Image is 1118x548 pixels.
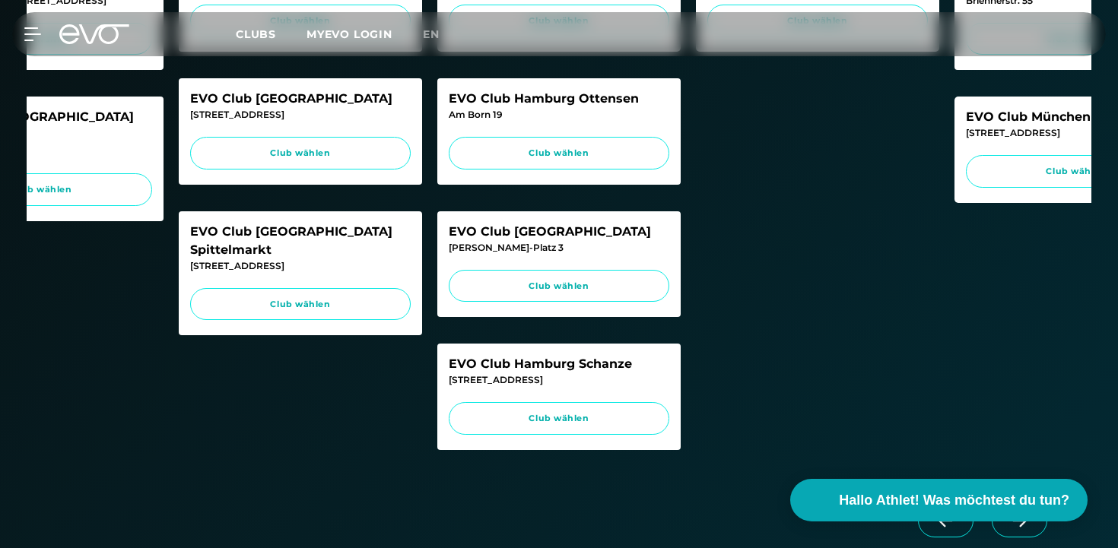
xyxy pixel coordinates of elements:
span: en [423,27,440,41]
div: EVO Club [GEOGRAPHIC_DATA] [449,223,669,241]
div: [STREET_ADDRESS] [190,259,411,273]
div: [PERSON_NAME]-Platz 3 [449,241,669,255]
span: Clubs [236,27,276,41]
a: en [423,26,458,43]
div: Am Born 19 [449,108,669,122]
div: EVO Club [GEOGRAPHIC_DATA] [190,90,411,108]
a: Club wählen [190,288,411,321]
span: Club wählen [205,298,396,311]
span: Club wählen [463,412,655,425]
span: Club wählen [463,147,655,160]
div: EVO Club Hamburg Schanze [449,355,669,373]
span: Club wählen [205,147,396,160]
a: Club wählen [449,137,669,169]
div: EVO Club Hamburg Ottensen [449,90,669,108]
a: Clubs [236,27,306,41]
a: MYEVO LOGIN [306,27,392,41]
div: [STREET_ADDRESS] [190,108,411,122]
a: Club wählen [190,137,411,169]
a: Club wählen [449,270,669,303]
a: Club wählen [449,402,669,435]
div: EVO Club [GEOGRAPHIC_DATA] Spittelmarkt [190,223,411,259]
span: Hallo Athlet! Was möchtest du tun? [839,490,1069,511]
button: Hallo Athlet! Was möchtest du tun? [790,479,1088,521]
span: Club wählen [463,280,655,293]
div: [STREET_ADDRESS] [449,373,669,387]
